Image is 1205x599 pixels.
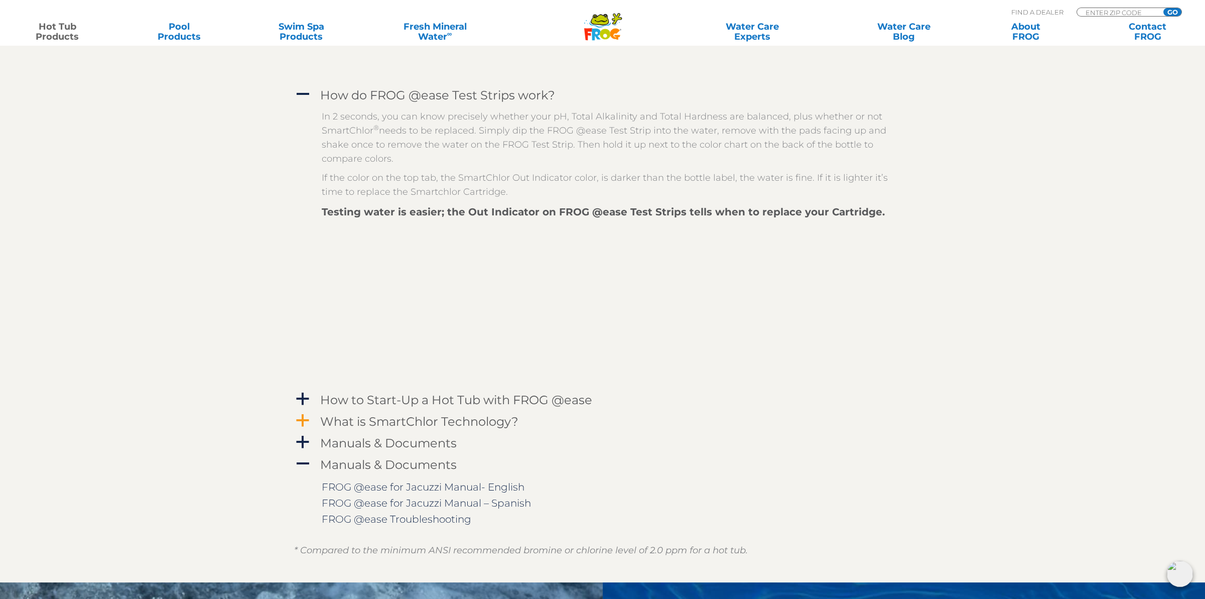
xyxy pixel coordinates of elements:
[322,206,885,218] strong: Testing water is easier; the Out Indicator on FROG @ease Test Strips tells when to replace your C...
[294,86,911,104] a: A How do FROG @ease Test Strips work?
[132,22,227,42] a: PoolProducts
[322,513,471,525] a: FROG @ease Troubleshooting
[856,22,951,42] a: Water CareBlog
[322,220,603,378] iframe: FROG® @ease® Testing Strips
[322,171,899,199] p: If the color on the top tab, the SmartChlor Out Indicator color, is darker than the bottle label,...
[295,87,310,102] span: A
[295,435,310,450] span: a
[295,413,310,428] span: a
[294,545,748,556] em: * Compared to the minimum ANSI recommended bromine or chlorine level of 2.0 ppm for a hot tub.
[676,22,830,42] a: Water CareExperts
[978,22,1073,42] a: AboutFROG
[322,109,899,166] p: In 2 seconds, you can know precisely whether your pH, Total Alkalinity and Total Hardness are bal...
[320,88,555,102] h4: How do FROG @ease Test Strips work?
[294,412,911,431] a: a What is SmartChlor Technology?
[1167,561,1193,587] img: openIcon
[320,458,457,471] h4: Manuals & Documents
[10,22,105,42] a: Hot TubProducts
[294,391,911,409] a: a How to Start-Up a Hot Tub with FROG @ease
[254,22,349,42] a: Swim SpaProducts
[320,415,518,428] h4: What is SmartChlor Technology?
[447,30,452,38] sup: ∞
[294,434,911,452] a: a Manuals & Documents
[322,481,524,493] a: FROG @ease for Jacuzzi Manual- English
[1100,22,1195,42] a: ContactFROG
[320,393,592,407] h4: How to Start-Up a Hot Tub with FROG @ease
[294,455,911,474] a: A Manuals & Documents
[295,456,310,471] span: A
[295,392,310,407] span: a
[376,22,494,42] a: Fresh MineralWater∞
[1085,8,1152,17] input: Zip Code Form
[322,497,531,509] a: FROG @ease for Jacuzzi Manual – Spanish
[1163,8,1181,16] input: GO
[373,124,379,132] sup: ®
[1011,8,1063,17] p: Find A Dealer
[320,436,457,450] h4: Manuals & Documents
